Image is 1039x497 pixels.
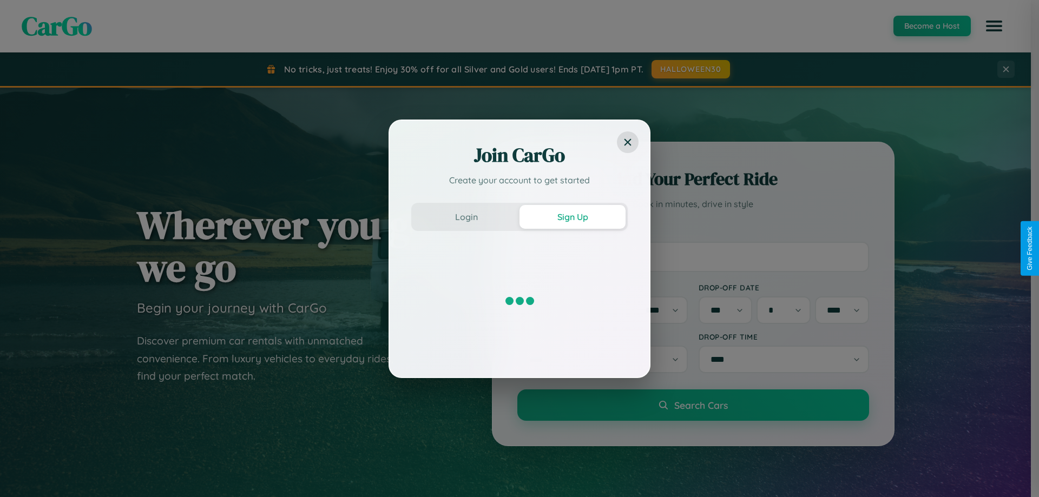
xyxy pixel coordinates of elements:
button: Login [413,205,519,229]
h2: Join CarGo [411,142,628,168]
button: Sign Up [519,205,626,229]
iframe: Intercom live chat [11,460,37,486]
div: Give Feedback [1026,227,1034,270]
p: Create your account to get started [411,174,628,187]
